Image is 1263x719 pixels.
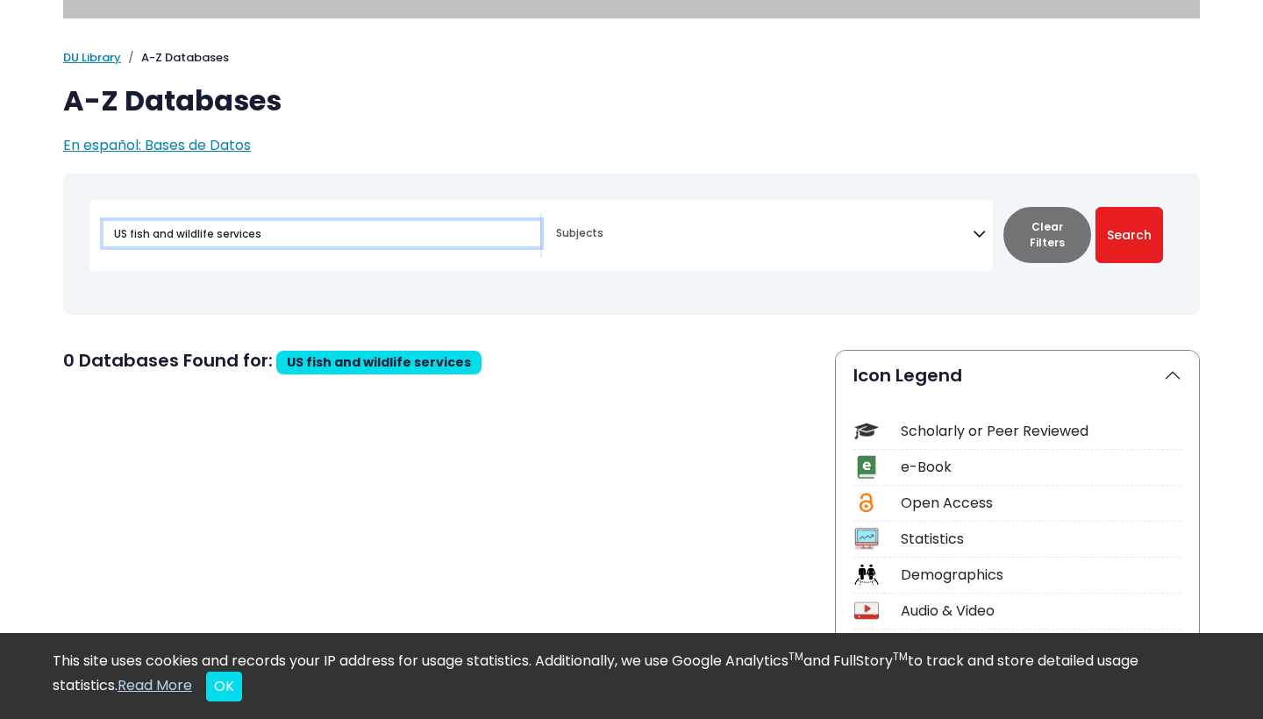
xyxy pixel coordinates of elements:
img: Icon Demographics [854,563,878,587]
a: En español: Bases de Datos [63,135,251,155]
img: Icon Open Access [855,491,877,515]
nav: Search filters [63,174,1200,315]
img: Icon Scholarly or Peer Reviewed [854,419,878,443]
textarea: Search [556,228,973,242]
sup: TM [893,649,908,664]
div: Scholarly or Peer Reviewed [901,421,1181,442]
div: Open Access [901,493,1181,514]
button: Submit for Search Results [1095,207,1163,263]
div: Audio & Video [901,601,1181,622]
nav: breadcrumb [63,49,1200,67]
button: Clear Filters [1003,207,1091,263]
div: Demographics [901,565,1181,586]
img: Icon e-Book [854,455,878,479]
a: DU Library [63,49,121,66]
h1: A-Z Databases [63,84,1200,117]
span: US fish and wildlife services [287,353,471,371]
button: Close [206,672,242,701]
img: Icon Statistics [854,527,878,551]
button: Icon Legend [836,351,1199,400]
sup: TM [788,649,803,664]
div: e-Book [901,457,1181,478]
input: Search database by title or keyword [103,221,540,246]
a: Read More [118,675,192,695]
div: Statistics [901,529,1181,550]
img: Icon Audio & Video [854,599,878,623]
div: This site uses cookies and records your IP address for usage statistics. Additionally, we use Goo... [53,651,1210,701]
li: A-Z Databases [121,49,229,67]
span: 0 Databases Found for: [63,348,273,373]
